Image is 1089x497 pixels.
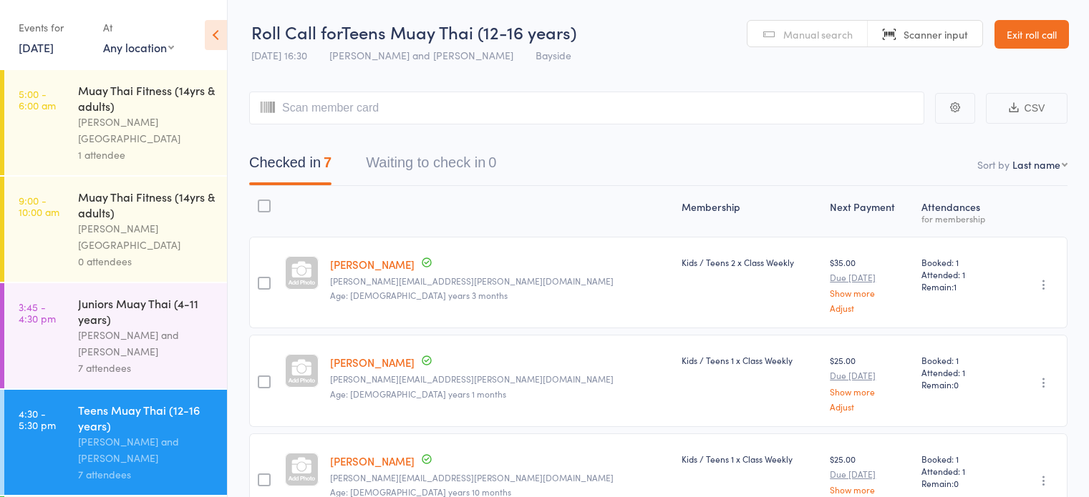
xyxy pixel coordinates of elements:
div: [PERSON_NAME] and [PERSON_NAME] [78,327,215,360]
div: 7 attendees [78,466,215,483]
div: for membership [921,214,1000,223]
a: Adjust [830,303,910,313]
div: Atten­dances [916,192,1005,230]
span: Roll Call for [251,20,342,44]
div: $35.00 [830,256,910,313]
span: Age: [DEMOGRAPHIC_DATA] years 1 months [330,388,506,400]
div: Last name [1012,157,1060,172]
small: nicola.kevin@bigpond.com [330,276,670,286]
span: Remain: [921,280,1000,292]
div: Teens Muay Thai (12-16 years) [78,402,215,433]
div: At [103,16,174,39]
label: Sort by [977,157,1010,172]
div: 0 [488,154,496,170]
div: [PERSON_NAME] and [PERSON_NAME] [78,433,215,466]
span: 0 [954,378,959,390]
div: Muay Thai Fitness (14yrs & adults) [78,82,215,114]
div: 1 attendee [78,147,215,163]
small: Due [DATE] [830,370,910,380]
button: Waiting to check in0 [366,147,496,185]
div: [PERSON_NAME][GEOGRAPHIC_DATA] [78,114,215,147]
small: Due [DATE] [830,272,910,282]
a: 5:00 -6:00 amMuay Thai Fitness (14yrs & adults)[PERSON_NAME][GEOGRAPHIC_DATA]1 attendee [4,70,227,175]
div: 7 attendees [78,360,215,376]
span: Booked: 1 [921,453,1000,465]
div: Kids / Teens 1 x Class Weekly [682,354,818,366]
span: 0 [954,477,959,489]
button: Checked in7 [249,147,331,185]
a: 4:30 -5:30 pmTeens Muay Thai (12-16 years)[PERSON_NAME] and [PERSON_NAME]7 attendees [4,390,227,495]
div: Juniors Muay Thai (4-11 years) [78,295,215,327]
span: [PERSON_NAME] and [PERSON_NAME] [329,48,513,62]
a: 9:00 -10:00 amMuay Thai Fitness (14yrs & adults)[PERSON_NAME][GEOGRAPHIC_DATA]0 attendees [4,177,227,282]
a: [DATE] [19,39,54,55]
small: Due [DATE] [830,469,910,479]
div: Kids / Teens 1 x Class Weekly [682,453,818,465]
a: Show more [830,485,910,494]
span: Remain: [921,477,1000,489]
div: $25.00 [830,354,910,410]
time: 3:45 - 4:30 pm [19,301,56,324]
div: Membership [676,192,824,230]
a: [PERSON_NAME] [330,257,415,272]
span: [DATE] 16:30 [251,48,307,62]
div: 0 attendees [78,253,215,270]
button: CSV [986,93,1068,124]
span: Booked: 1 [921,354,1000,366]
span: Manual search [783,27,853,41]
small: lars.john@live.com.au [330,374,670,384]
span: Attended: 1 [921,366,1000,378]
time: 4:30 - 5:30 pm [19,408,56,430]
time: 5:00 - 6:00 am [19,88,56,111]
span: Teens Muay Thai (12-16 years) [342,20,576,44]
span: Remain: [921,378,1000,390]
div: Next Payment [824,192,916,230]
div: Events for [19,16,89,39]
span: Age: [DEMOGRAPHIC_DATA] years 3 months [330,289,508,301]
a: Show more [830,387,910,396]
div: Any location [103,39,174,55]
a: 3:45 -4:30 pmJuniors Muay Thai (4-11 years)[PERSON_NAME] and [PERSON_NAME]7 attendees [4,283,227,388]
span: Scanner input [904,27,968,41]
div: [PERSON_NAME][GEOGRAPHIC_DATA] [78,220,215,253]
a: [PERSON_NAME] [330,355,415,370]
input: Scan member card [249,92,924,124]
time: 9:00 - 10:00 am [19,195,59,217]
a: Exit roll call [994,20,1069,49]
span: Attended: 1 [921,465,1000,477]
span: Attended: 1 [921,268,1000,280]
a: [PERSON_NAME] [330,453,415,468]
div: 7 [324,154,331,170]
div: Kids / Teens 2 x Class Weekly [682,256,818,268]
div: Muay Thai Fitness (14yrs & adults) [78,189,215,220]
span: 1 [954,280,957,292]
a: Show more [830,288,910,297]
small: lars.john@live.com.au [330,473,670,483]
span: Bayside [536,48,571,62]
span: Booked: 1 [921,256,1000,268]
a: Adjust [830,402,910,411]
